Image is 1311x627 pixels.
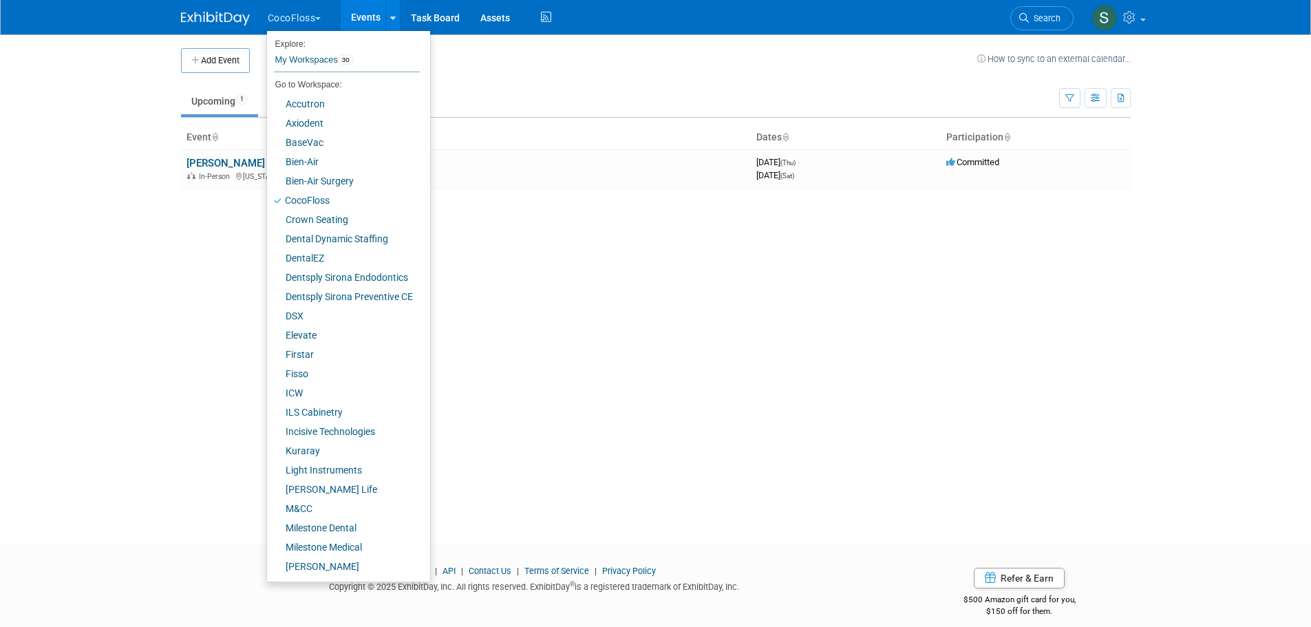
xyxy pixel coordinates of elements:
[267,441,420,460] a: Kuraray
[1091,5,1118,31] img: Samantha Meyers
[782,131,789,142] a: Sort by Start Date
[798,157,800,167] span: -
[570,580,575,588] sup: ®
[267,36,420,48] li: Explore:
[591,566,600,576] span: |
[186,157,321,169] a: [PERSON_NAME] 14707-2025
[941,126,1131,149] th: Participation
[338,54,354,65] span: 30
[908,585,1131,617] div: $500 Amazon gift card for you,
[187,172,195,179] img: In-Person Event
[267,422,420,441] a: Incisive Technologies
[977,54,1131,64] a: How to sync to an external calendar...
[908,606,1131,617] div: $150 off for them.
[181,577,888,593] div: Copyright © 2025 ExhibitDay, Inc. All rights reserved. ExhibitDay is a registered trademark of Ex...
[524,566,589,576] a: Terms of Service
[513,566,522,576] span: |
[780,172,794,180] span: (Sat)
[274,48,420,72] a: My Workspaces30
[181,126,751,149] th: Event
[974,568,1065,588] a: Refer & Earn
[181,88,258,114] a: Upcoming1
[267,210,420,229] a: Crown Seating
[431,566,440,576] span: |
[267,345,420,364] a: Firstar
[267,499,420,518] a: M&CC
[199,172,234,181] span: In-Person
[267,287,420,306] a: Dentsply Sirona Preventive CE
[267,403,420,422] a: ILS Cabinetry
[267,460,420,480] a: Light Instruments
[267,171,420,191] a: Bien-Air Surgery
[267,364,420,383] a: Fisso
[780,159,796,167] span: (Thu)
[267,229,420,248] a: Dental Dynamic Staffing
[443,566,456,576] a: API
[211,131,218,142] a: Sort by Event Name
[261,88,317,114] a: Past33
[751,126,941,149] th: Dates
[756,157,800,167] span: [DATE]
[267,326,420,345] a: Elevate
[267,248,420,268] a: DentalEZ
[186,170,745,181] div: [US_STATE], [GEOGRAPHIC_DATA]
[267,191,420,210] a: CocoFloss
[267,76,420,94] li: Go to Workspace:
[1010,6,1074,30] a: Search
[267,114,420,133] a: Axiodent
[267,518,420,538] a: Milestone Dental
[267,576,420,595] a: Odne
[181,12,250,25] img: ExhibitDay
[458,566,467,576] span: |
[267,306,420,326] a: DSX
[181,48,250,73] button: Add Event
[267,383,420,403] a: ICW
[946,157,999,167] span: Committed
[1003,131,1010,142] a: Sort by Participation Type
[756,170,794,180] span: [DATE]
[267,557,420,576] a: [PERSON_NAME]
[267,538,420,557] a: Milestone Medical
[267,152,420,171] a: Bien-Air
[267,268,420,287] a: Dentsply Sirona Endodontics
[267,480,420,499] a: [PERSON_NAME] Life
[267,94,420,114] a: Accutron
[236,94,248,105] span: 1
[469,566,511,576] a: Contact Us
[267,133,420,152] a: BaseVac
[602,566,656,576] a: Privacy Policy
[1029,13,1060,23] span: Search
